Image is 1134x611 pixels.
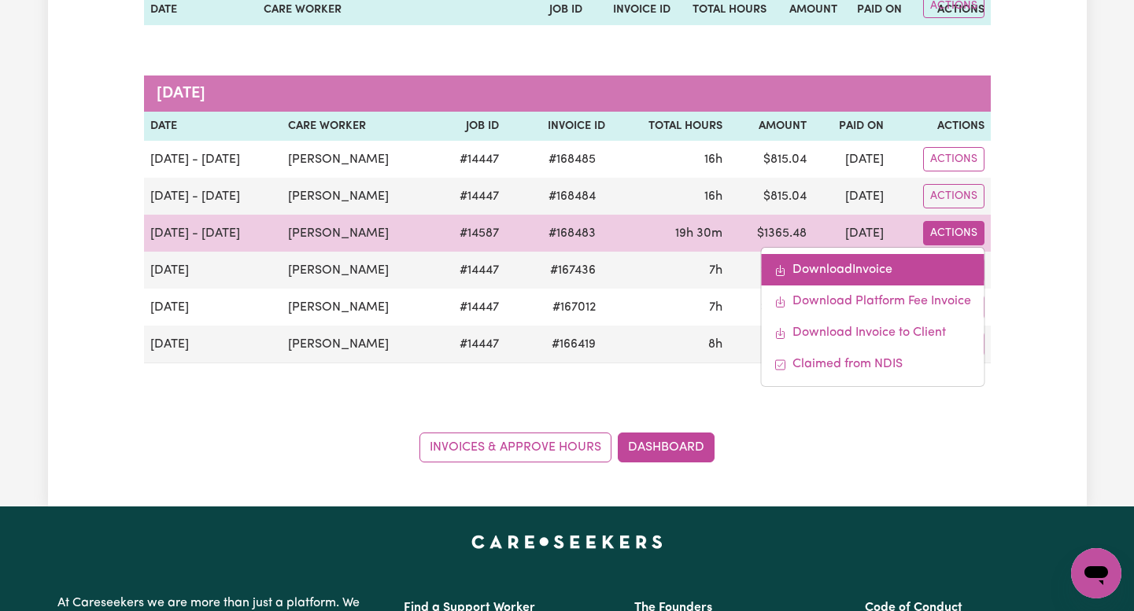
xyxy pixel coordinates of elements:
[144,141,283,178] td: [DATE] - [DATE]
[729,252,813,289] td: $ 356.58
[419,432,611,462] a: Invoices & Approve Hours
[435,112,505,142] th: Job ID
[709,264,722,277] span: 7 hours
[144,178,283,215] td: [DATE] - [DATE]
[435,178,505,215] td: # 14447
[435,215,505,252] td: # 14587
[435,326,505,363] td: # 14447
[813,178,891,215] td: [DATE]
[709,301,722,314] span: 7 hours
[761,317,984,348] a: Download invoice to CS #168483
[282,178,435,215] td: [PERSON_NAME]
[729,215,813,252] td: $ 1365.48
[543,298,605,317] span: # 167012
[761,285,984,317] a: Download platform fee #168483
[282,112,435,142] th: Care Worker
[144,112,283,142] th: Date
[144,75,991,112] caption: [DATE]
[618,432,715,462] a: Dashboard
[539,187,605,206] span: # 168484
[282,289,435,326] td: [PERSON_NAME]
[471,535,663,547] a: Careseekers home page
[813,112,891,142] th: Paid On
[435,289,505,326] td: # 14447
[505,112,611,142] th: Invoice ID
[761,348,984,380] a: Mark invoice #168483 as claimed from NDIS
[541,261,605,280] span: # 167436
[539,150,605,169] span: # 168485
[1071,548,1121,598] iframe: Button to launch messaging window
[611,112,729,142] th: Total Hours
[282,326,435,363] td: [PERSON_NAME]
[923,221,984,245] button: Actions
[539,224,605,243] span: # 168483
[282,141,435,178] td: [PERSON_NAME]
[729,112,813,142] th: Amount
[761,254,984,285] a: Download invoice #168483
[729,141,813,178] td: $ 815.04
[729,178,813,215] td: $ 815.04
[760,247,984,387] div: Actions
[813,215,891,252] td: [DATE]
[708,338,722,351] span: 8 hours
[144,326,283,363] td: [DATE]
[923,184,984,208] button: Actions
[144,215,283,252] td: [DATE] - [DATE]
[282,215,435,252] td: [PERSON_NAME]
[435,252,505,289] td: # 14447
[542,335,605,354] span: # 166419
[813,141,891,178] td: [DATE]
[890,112,990,142] th: Actions
[435,141,505,178] td: # 14447
[675,227,722,240] span: 19 hours 30 minutes
[704,190,722,203] span: 16 hours
[729,326,813,363] td: $ 407.52
[282,252,435,289] td: [PERSON_NAME]
[144,252,283,289] td: [DATE]
[923,147,984,171] button: Actions
[729,289,813,326] td: $ 456.58
[144,289,283,326] td: [DATE]
[704,153,722,166] span: 16 hours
